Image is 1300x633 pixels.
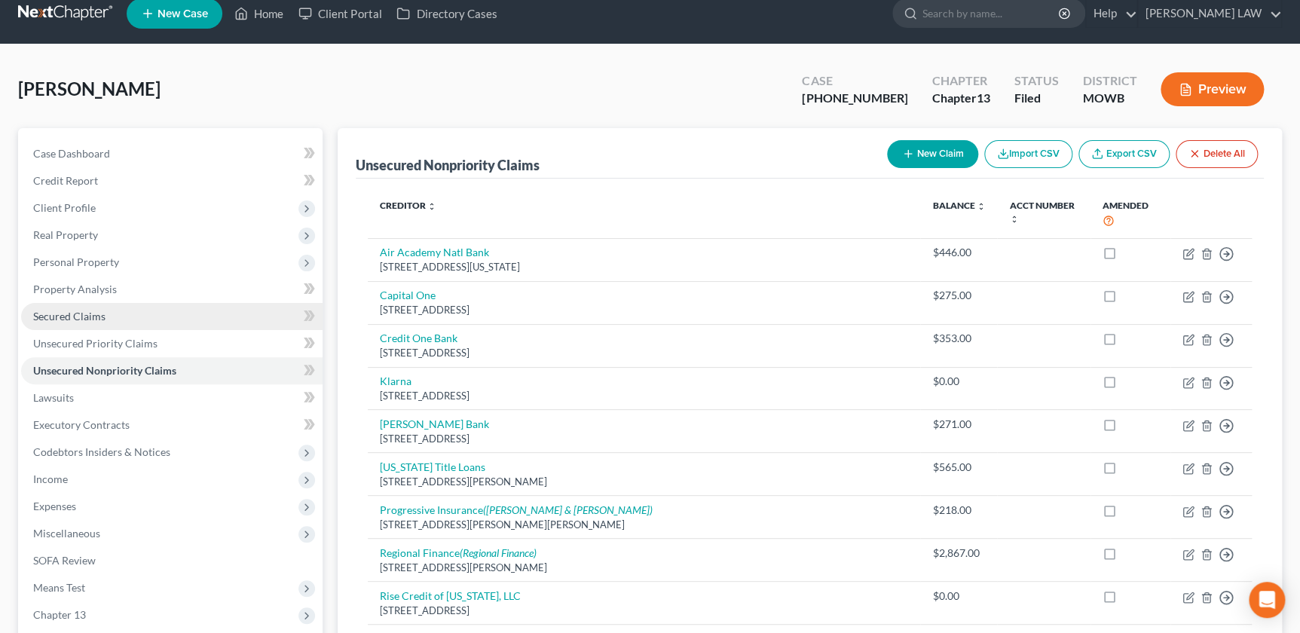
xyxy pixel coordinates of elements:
div: $218.00 [932,503,985,518]
div: Filed [1014,90,1058,107]
i: (Regional Finance) [460,546,537,559]
i: unfold_more [976,202,985,211]
div: $0.00 [932,374,985,389]
button: Import CSV [984,140,1072,168]
span: Secured Claims [33,310,106,323]
a: [PERSON_NAME] Bank [380,417,489,430]
span: Lawsuits [33,391,74,404]
span: New Case [158,8,208,20]
div: MOWB [1082,90,1136,107]
div: Chapter [931,90,990,107]
a: Air Academy Natl Bank [380,246,489,258]
span: Unsecured Priority Claims [33,337,158,350]
a: Credit Report [21,167,323,194]
a: Unsecured Priority Claims [21,330,323,357]
button: New Claim [887,140,978,168]
i: unfold_more [1009,215,1018,224]
span: Means Test [33,581,85,594]
button: Preview [1161,72,1264,106]
div: $271.00 [932,417,985,432]
a: Credit One Bank [380,332,457,344]
div: District [1082,72,1136,90]
div: [STREET_ADDRESS][PERSON_NAME] [380,561,908,575]
div: [STREET_ADDRESS] [380,303,908,317]
a: [US_STATE] Title Loans [380,460,485,473]
span: Real Property [33,228,98,241]
div: Case [802,72,907,90]
a: Secured Claims [21,303,323,330]
span: [PERSON_NAME] [18,78,161,99]
span: Credit Report [33,174,98,187]
a: Lawsuits [21,384,323,411]
div: $565.00 [932,460,985,475]
a: Executory Contracts [21,411,323,439]
div: Chapter [931,72,990,90]
span: Client Profile [33,201,96,214]
a: Case Dashboard [21,140,323,167]
span: Income [33,472,68,485]
span: Executory Contracts [33,418,130,431]
a: Klarna [380,375,411,387]
div: [PHONE_NUMBER] [802,90,907,107]
a: Creditor unfold_more [380,200,436,211]
span: Property Analysis [33,283,117,295]
a: Capital One [380,289,436,301]
span: Codebtors Insiders & Notices [33,445,170,458]
div: $275.00 [932,288,985,303]
span: Case Dashboard [33,147,110,160]
span: Personal Property [33,255,119,268]
a: Regional Finance(Regional Finance) [380,546,537,559]
div: $2,867.00 [932,546,985,561]
span: 13 [976,90,990,105]
div: [STREET_ADDRESS][US_STATE] [380,260,908,274]
span: Chapter 13 [33,608,86,621]
div: [STREET_ADDRESS][PERSON_NAME][PERSON_NAME] [380,518,908,532]
a: Rise Credit of [US_STATE], LLC [380,589,521,602]
div: [STREET_ADDRESS][PERSON_NAME] [380,475,908,489]
i: ([PERSON_NAME] & [PERSON_NAME]) [483,503,653,516]
div: $353.00 [932,331,985,346]
a: Balance unfold_more [932,200,985,211]
span: Unsecured Nonpriority Claims [33,364,176,377]
div: Unsecured Nonpriority Claims [356,156,540,174]
th: Amended [1090,191,1170,238]
i: unfold_more [427,202,436,211]
button: Delete All [1176,140,1258,168]
span: Expenses [33,500,76,512]
div: Open Intercom Messenger [1249,582,1285,618]
a: Progressive Insurance([PERSON_NAME] & [PERSON_NAME]) [380,503,653,516]
a: Acct Number unfold_more [1009,200,1074,224]
a: SOFA Review [21,547,323,574]
a: Property Analysis [21,276,323,303]
div: $0.00 [932,589,985,604]
div: [STREET_ADDRESS] [380,346,908,360]
div: [STREET_ADDRESS] [380,604,908,618]
div: $446.00 [932,245,985,260]
a: Export CSV [1078,140,1170,168]
span: SOFA Review [33,554,96,567]
span: Miscellaneous [33,527,100,540]
div: Status [1014,72,1058,90]
a: Unsecured Nonpriority Claims [21,357,323,384]
div: [STREET_ADDRESS] [380,389,908,403]
div: [STREET_ADDRESS] [380,432,908,446]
